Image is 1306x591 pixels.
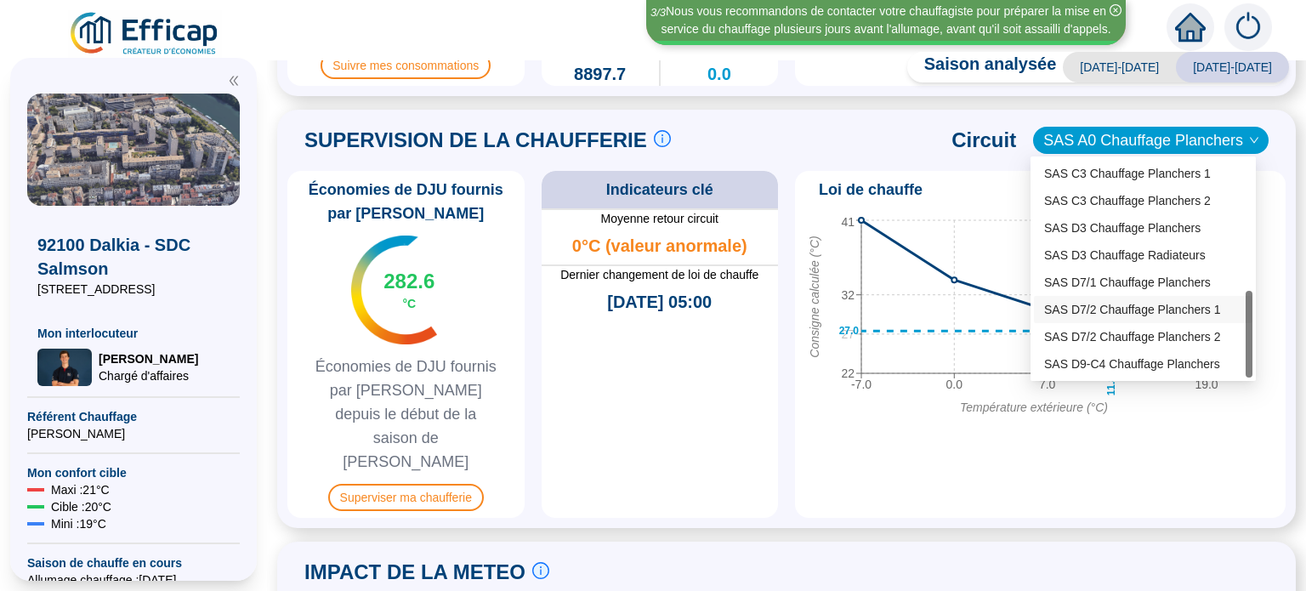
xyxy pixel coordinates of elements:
[68,10,222,58] img: efficap energie logo
[228,75,240,87] span: double-left
[1034,350,1252,378] div: SAS D9-C4 Chauffage Planchers
[1034,187,1252,214] div: SAS C3 Chauffage Planchers 2
[304,559,525,586] span: IMPACT DE LA METEO
[819,178,923,202] span: Loi de chauffe
[851,377,872,390] tspan: -7.0
[1110,4,1121,16] span: close-circle
[51,498,111,515] span: Cible : 20 °C
[841,327,855,340] tspan: 27
[606,178,713,202] span: Indicateurs clé
[402,295,416,312] span: °C
[1176,52,1289,82] span: [DATE]-[DATE]
[294,355,518,474] span: Économies de DJU fournis par [PERSON_NAME] depuis le début de la saison de [PERSON_NAME]
[951,127,1016,154] span: Circuit
[574,62,626,86] span: 8897.7
[808,236,821,357] tspan: Consigne calculée (°C)
[1044,301,1242,319] div: SAS D7/2 Chauffage Planchers 1
[383,268,434,295] span: 282.6
[294,178,518,225] span: Économies de DJU fournis par [PERSON_NAME]
[1044,192,1242,210] div: SAS C3 Chauffage Planchers 2
[304,127,647,154] span: SUPERVISION DE LA CHAUFFERIE
[99,350,198,367] span: [PERSON_NAME]
[946,377,963,390] tspan: 0.0
[27,464,240,481] span: Mon confort cible
[649,3,1123,38] div: Nous vous recommandons de contacter votre chauffagiste pour préparer la mise en service du chauff...
[351,236,437,344] img: indicateur températures
[1034,214,1252,242] div: SAS D3 Chauffage Planchers
[960,401,1108,414] tspan: Température extérieure (°C)
[27,554,240,571] span: Saison de chauffe en cours
[37,325,230,342] span: Mon interlocuteur
[51,515,106,532] span: Mini : 19 °C
[839,325,860,337] text: 27.0
[37,233,230,281] span: 92100 Dalkia - SDC Salmson
[1044,274,1242,292] div: SAS D7/1 Chauffage Planchers
[27,571,240,588] span: Allumage chauffage : [DATE]
[27,425,240,442] span: [PERSON_NAME]
[542,210,779,227] span: Moyenne retour circuit
[542,266,779,283] span: Dernier changement de loi de chauffe
[572,234,747,258] span: 0°C (valeur anormale)
[1039,377,1056,390] tspan: 7.0
[1063,52,1176,82] span: [DATE]-[DATE]
[1044,219,1242,237] div: SAS D3 Chauffage Planchers
[1034,242,1252,269] div: SAS D3 Chauffage Radiateurs
[532,562,549,579] span: info-circle
[1044,355,1242,373] div: SAS D9-C4 Chauffage Planchers
[51,481,110,498] span: Maxi : 21 °C
[37,281,230,298] span: [STREET_ADDRESS]
[607,290,712,314] span: [DATE] 05:00
[707,62,731,86] span: 0.0
[1044,247,1242,264] div: SAS D3 Chauffage Radiateurs
[1224,3,1272,51] img: alerts
[1034,160,1252,187] div: SAS C3 Chauffage Planchers 1
[654,130,671,147] span: info-circle
[27,408,240,425] span: Référent Chauffage
[1034,296,1252,323] div: SAS D7/2 Chauffage Planchers 1
[1249,135,1259,145] span: down
[841,367,855,380] tspan: 22
[99,367,198,384] span: Chargé d'affaires
[650,6,666,19] i: 3 / 3
[1175,12,1206,43] span: home
[1034,269,1252,296] div: SAS D7/1 Chauffage Planchers
[907,52,1057,82] span: Saison analysée
[1105,375,1117,395] text: 11.8
[328,484,484,511] span: Superviser ma chaufferie
[1043,128,1258,153] span: SAS A0 Chauffage Planchers
[321,52,491,79] span: Suivre mes consommations
[841,287,855,301] tspan: 32
[1044,328,1242,346] div: SAS D7/2 Chauffage Planchers 2
[37,349,92,385] img: Chargé d'affaires
[1034,323,1252,350] div: SAS D7/2 Chauffage Planchers 2
[1044,165,1242,183] div: SAS C3 Chauffage Planchers 1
